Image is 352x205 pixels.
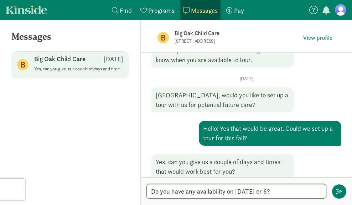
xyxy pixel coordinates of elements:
[34,55,86,63] p: Big Oak Child Care
[191,6,218,15] span: Messages
[303,34,332,42] span: View profile
[34,66,123,72] p: Yes, can you give us a couple of days and times that would work best for you?
[199,121,341,146] div: Hello! Yes that would be great. Could we set up a tour for this fall?
[151,87,294,112] div: [GEOGRAPHIC_DATA], would you like to set up a tour with us for potential future care?
[157,32,169,43] figure: B
[175,38,300,44] p: [STREET_ADDRESS]
[6,5,47,14] a: Kinside
[234,6,244,15] span: Pay
[120,6,132,15] span: Find
[175,28,300,38] p: Big Oak Child Care
[148,6,175,15] span: Programs
[104,55,123,63] p: [DATE]
[151,154,294,179] div: Yes, can you give us a couple of days and times that would work best for you?
[300,33,335,43] button: View profile
[151,76,341,82] p: [DATE]
[17,59,29,70] figure: B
